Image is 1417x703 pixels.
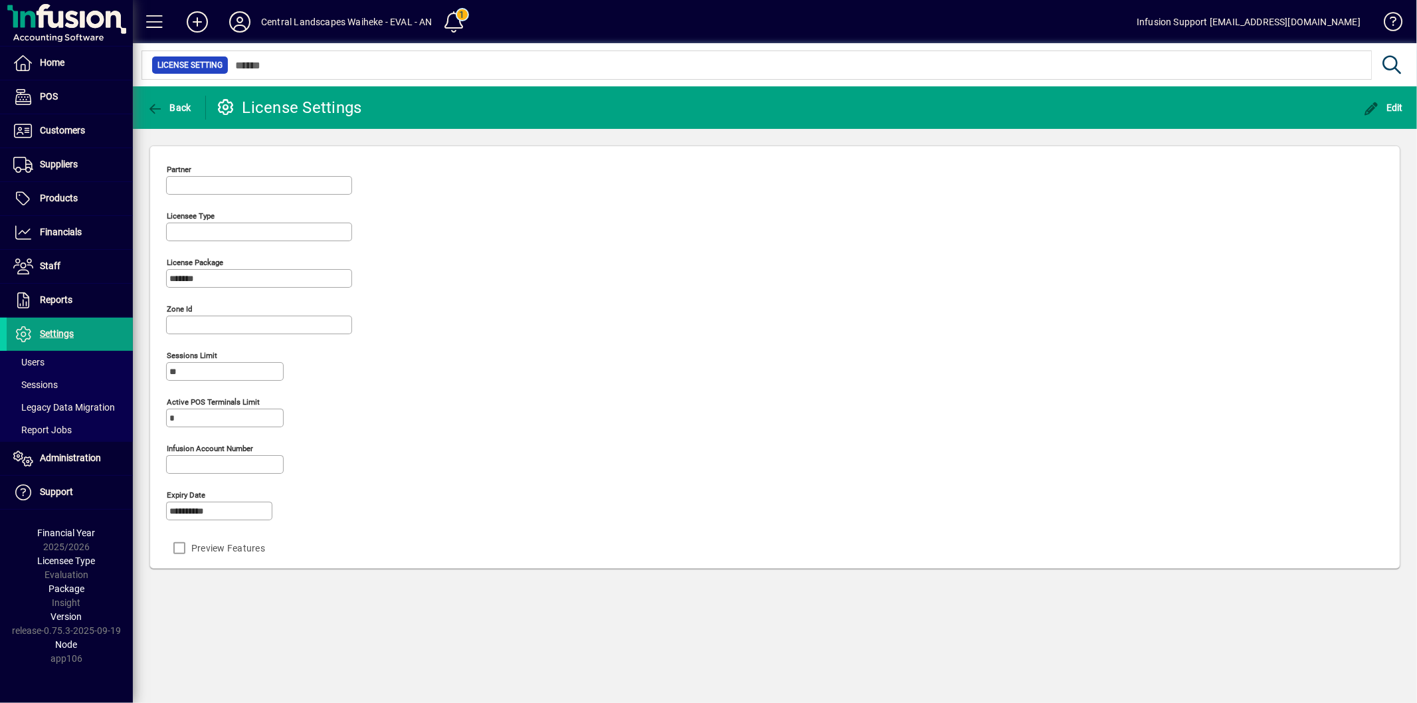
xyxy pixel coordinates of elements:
[1361,96,1407,120] button: Edit
[38,555,96,566] span: Licensee Type
[38,528,96,538] span: Financial Year
[167,490,205,500] mat-label: Expiry date
[40,328,74,339] span: Settings
[1364,102,1404,113] span: Edit
[7,284,133,317] a: Reports
[167,211,215,221] mat-label: Licensee Type
[48,583,84,594] span: Package
[143,96,195,120] button: Back
[56,639,78,650] span: Node
[40,260,60,271] span: Staff
[7,419,133,441] a: Report Jobs
[7,114,133,148] a: Customers
[7,442,133,475] a: Administration
[13,425,72,435] span: Report Jobs
[219,10,261,34] button: Profile
[147,102,191,113] span: Back
[7,80,133,114] a: POS
[40,452,101,463] span: Administration
[7,351,133,373] a: Users
[167,258,223,267] mat-label: License Package
[40,486,73,497] span: Support
[133,96,206,120] app-page-header-button: Back
[13,379,58,390] span: Sessions
[51,611,82,622] span: Version
[7,148,133,181] a: Suppliers
[167,351,217,360] mat-label: Sessions Limit
[40,91,58,102] span: POS
[7,47,133,80] a: Home
[40,227,82,237] span: Financials
[1137,11,1361,33] div: Infusion Support [EMAIL_ADDRESS][DOMAIN_NAME]
[167,165,191,174] mat-label: Partner
[7,476,133,509] a: Support
[40,193,78,203] span: Products
[40,159,78,169] span: Suppliers
[13,357,45,367] span: Users
[40,125,85,136] span: Customers
[7,373,133,396] a: Sessions
[167,397,260,407] mat-label: Active POS Terminals Limit
[176,10,219,34] button: Add
[7,396,133,419] a: Legacy Data Migration
[40,57,64,68] span: Home
[167,444,253,453] mat-label: Infusion account number
[216,97,362,118] div: License Settings
[157,58,223,72] span: License Setting
[13,402,115,413] span: Legacy Data Migration
[40,294,72,305] span: Reports
[1374,3,1400,46] a: Knowledge Base
[261,11,432,33] div: Central Landscapes Waiheke - EVAL - AN
[7,216,133,249] a: Financials
[7,250,133,283] a: Staff
[7,182,133,215] a: Products
[167,304,193,314] mat-label: Zone Id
